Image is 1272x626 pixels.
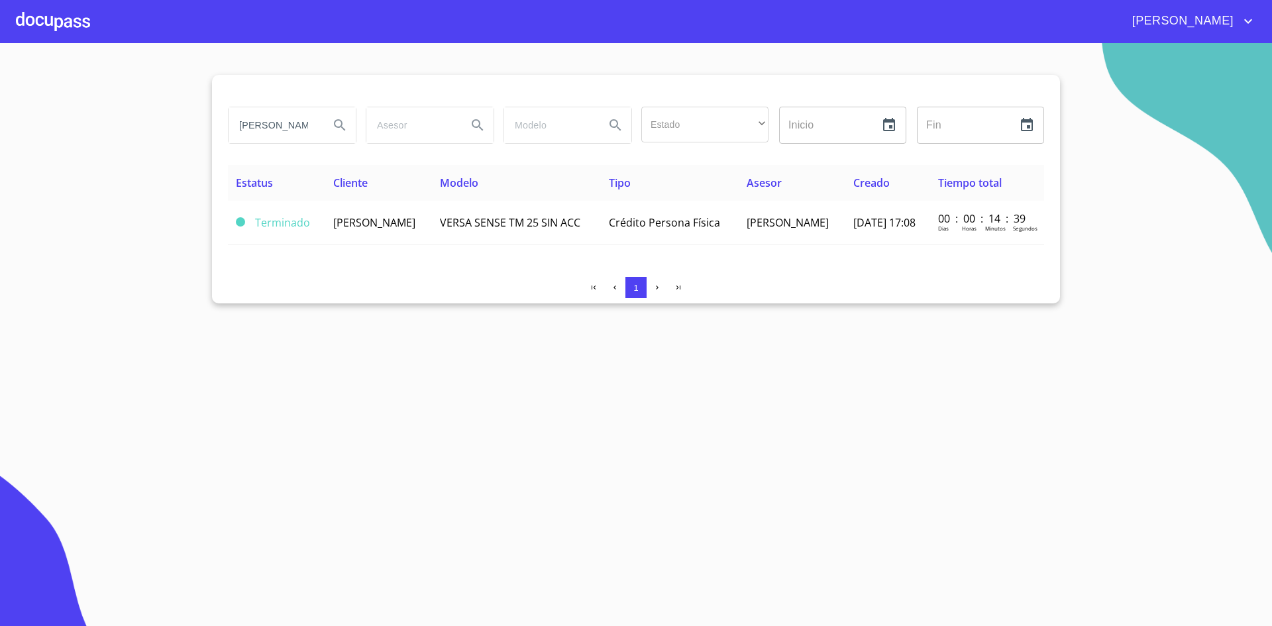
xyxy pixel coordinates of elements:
p: Horas [962,225,977,232]
span: Modelo [440,176,478,190]
span: Creado [853,176,890,190]
input: search [229,107,319,143]
p: Minutos [985,225,1006,232]
input: search [366,107,456,143]
p: 00 : 00 : 14 : 39 [938,211,1028,226]
span: [DATE] 17:08 [853,215,916,230]
button: Search [600,109,631,141]
span: 1 [633,283,638,293]
input: search [504,107,594,143]
span: Crédito Persona Física [609,215,720,230]
p: Dias [938,225,949,232]
span: Terminado [255,215,310,230]
span: Asesor [747,176,782,190]
span: Tiempo total [938,176,1002,190]
span: Terminado [236,217,245,227]
span: [PERSON_NAME] [1122,11,1240,32]
button: Search [462,109,494,141]
span: Tipo [609,176,631,190]
p: Segundos [1013,225,1037,232]
span: Cliente [333,176,368,190]
div: ​ [641,107,768,142]
span: [PERSON_NAME] [333,215,415,230]
span: VERSA SENSE TM 25 SIN ACC [440,215,580,230]
button: account of current user [1122,11,1256,32]
span: [PERSON_NAME] [747,215,829,230]
button: Search [324,109,356,141]
button: 1 [625,277,647,298]
span: Estatus [236,176,273,190]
